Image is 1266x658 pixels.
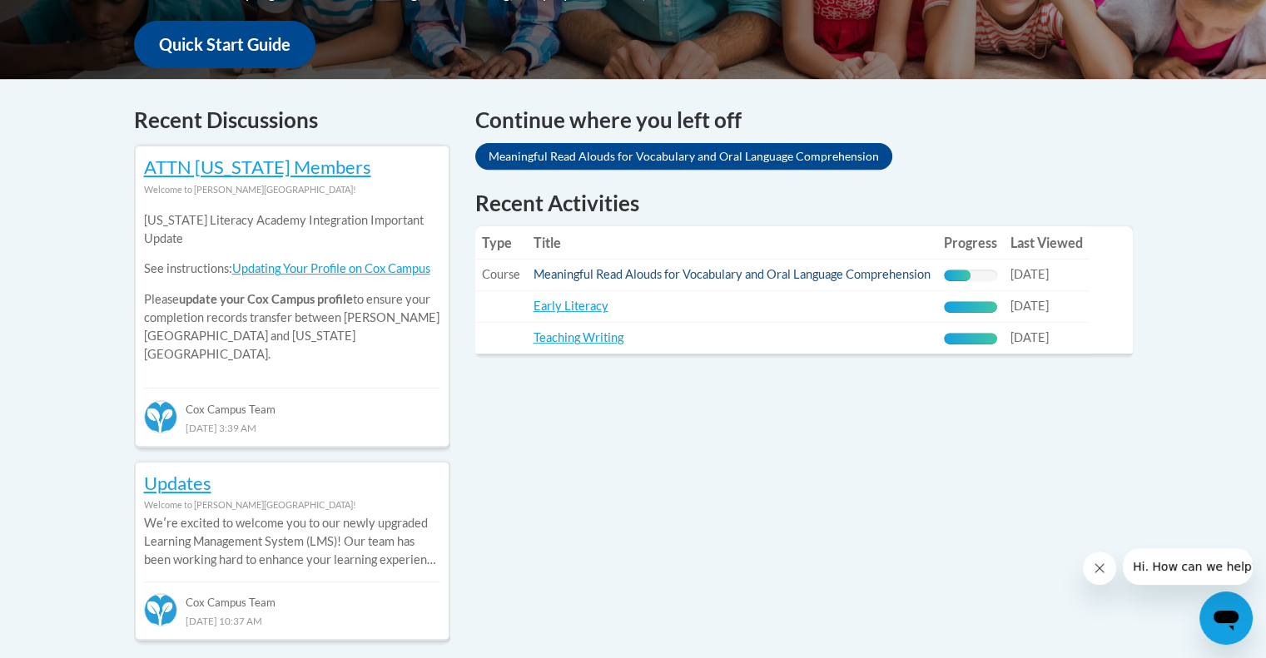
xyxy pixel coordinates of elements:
a: Updates [144,472,211,494]
span: [DATE] [1010,299,1049,313]
div: [DATE] 3:39 AM [144,418,440,437]
a: Early Literacy [534,299,608,313]
a: ATTN [US_STATE] Members [144,156,371,178]
th: Progress [937,226,1004,260]
div: [DATE] 10:37 AM [144,611,440,630]
th: Title [527,226,937,260]
a: Teaching Writing [534,330,623,344]
h4: Continue where you left off [475,104,1133,136]
div: Progress, % [944,301,997,313]
iframe: Message from company [1123,548,1253,585]
h1: Recent Activities [475,188,1133,218]
a: Updating Your Profile on Cox Campus [232,261,430,275]
h4: Recent Discussions [134,104,450,136]
p: [US_STATE] Literacy Academy Integration Important Update [144,211,440,248]
span: [DATE] [1010,330,1049,344]
a: Quick Start Guide [134,21,315,68]
th: Type [475,226,527,260]
div: Welcome to [PERSON_NAME][GEOGRAPHIC_DATA]! [144,181,440,199]
th: Last Viewed [1004,226,1090,260]
div: Progress, % [944,270,971,281]
span: Course [482,267,520,281]
div: Progress, % [944,333,997,344]
p: Weʹre excited to welcome you to our newly upgraded Learning Management System (LMS)! Our team has... [144,514,440,569]
span: [DATE] [1010,267,1049,281]
a: Meaningful Read Alouds for Vocabulary and Oral Language Comprehension [534,267,931,281]
div: Please to ensure your completion records transfer between [PERSON_NAME][GEOGRAPHIC_DATA] and [US_... [144,199,440,376]
p: See instructions: [144,260,440,278]
span: Hi. How can we help? [10,12,135,25]
img: Cox Campus Team [144,400,177,433]
iframe: Button to launch messaging window [1199,591,1253,645]
iframe: Close message [1083,552,1116,585]
div: Cox Campus Team [144,388,440,418]
div: Cox Campus Team [144,581,440,611]
div: Welcome to [PERSON_NAME][GEOGRAPHIC_DATA]! [144,496,440,514]
img: Cox Campus Team [144,593,177,626]
b: update your Cox Campus profile [179,292,353,306]
a: Meaningful Read Alouds for Vocabulary and Oral Language Comprehension [475,143,892,170]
